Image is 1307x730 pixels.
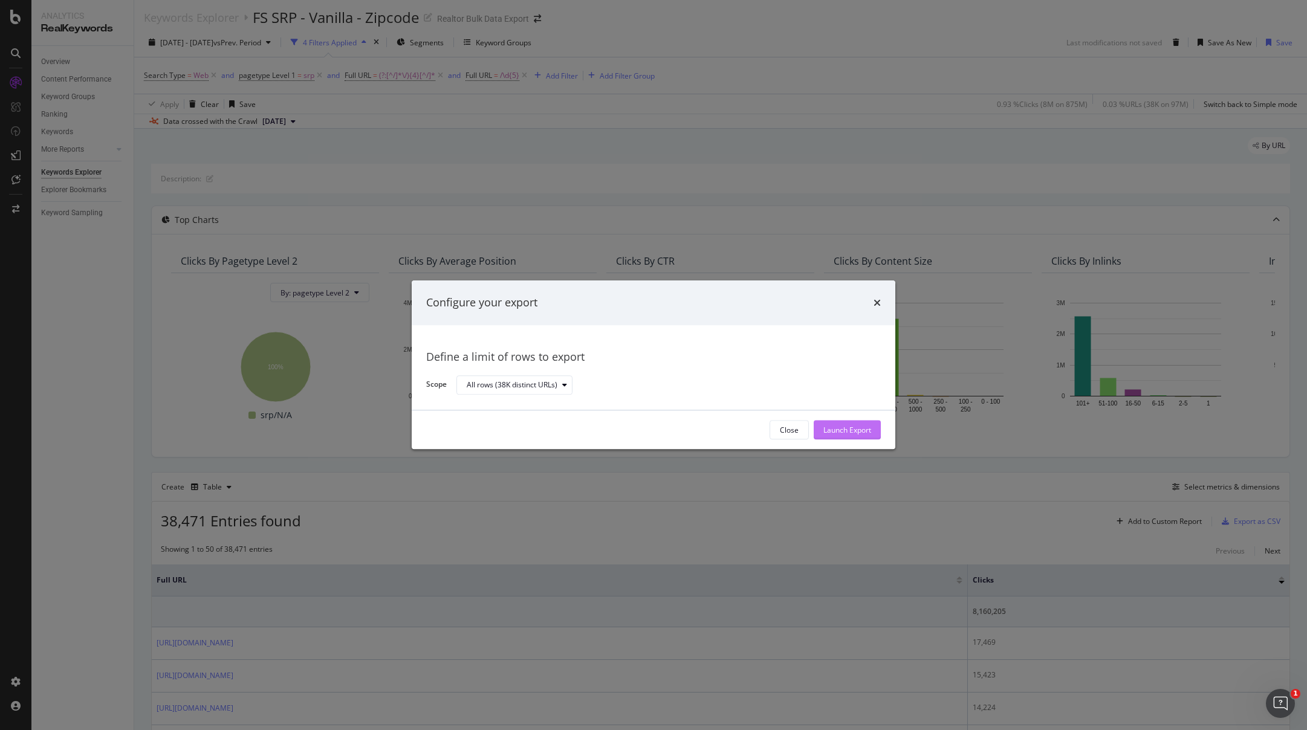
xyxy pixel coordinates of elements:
[780,425,799,435] div: Close
[1291,689,1300,699] span: 1
[426,380,447,393] label: Scope
[770,421,809,440] button: Close
[467,381,557,389] div: All rows (38K distinct URLs)
[426,295,537,311] div: Configure your export
[1266,689,1295,718] iframe: Intercom live chat
[426,349,881,365] div: Define a limit of rows to export
[456,375,572,395] button: All rows (38K distinct URLs)
[412,280,895,449] div: modal
[814,421,881,440] button: Launch Export
[874,295,881,311] div: times
[823,425,871,435] div: Launch Export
